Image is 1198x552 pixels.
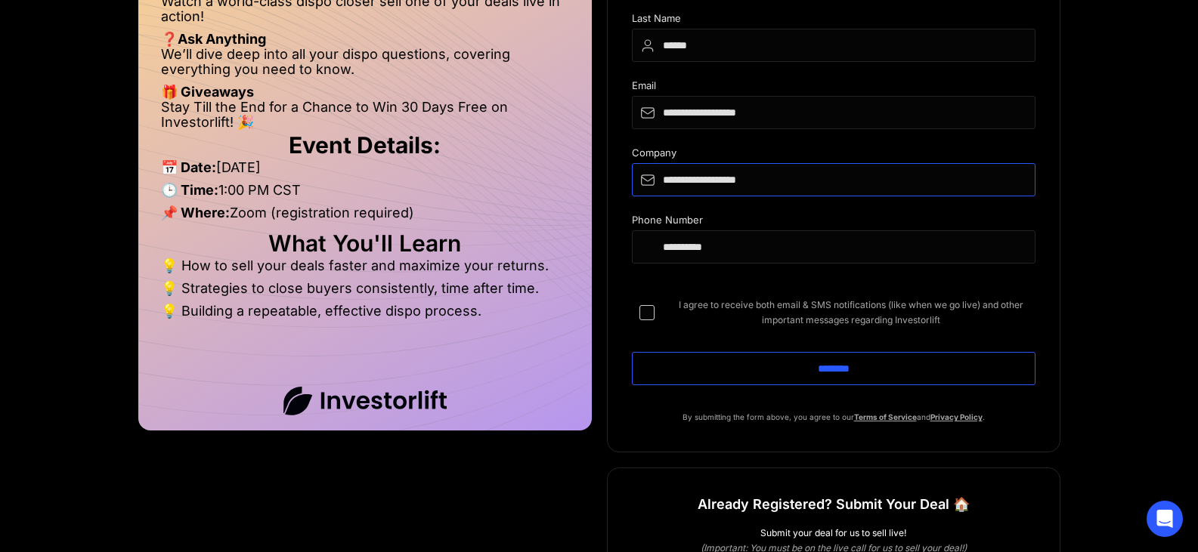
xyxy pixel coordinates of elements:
li: 💡 Building a repeatable, effective dispo process. [161,304,569,319]
div: Submit your deal for us to sell live! [632,526,1035,541]
li: [DATE] [161,160,569,183]
strong: 📌 Where: [161,205,230,220]
div: Email [632,80,1035,96]
li: Zoom (registration required) [161,205,569,228]
li: We’ll dive deep into all your dispo questions, covering everything you need to know. [161,47,569,85]
li: Stay Till the End for a Chance to Win 30 Days Free on Investorlift! 🎉 [161,100,569,130]
a: Privacy Policy [930,412,983,421]
strong: 🎁 Giveaways [161,84,254,100]
li: 1:00 PM CST [161,183,569,205]
div: Open Intercom Messenger [1147,501,1183,537]
li: 💡 Strategies to close buyers consistently, time after time. [161,281,569,304]
strong: ❓Ask Anything [161,31,266,47]
a: Terms of Service [854,412,917,421]
h2: What You'll Learn [161,236,569,251]
div: Company [632,147,1035,163]
h1: Already Registered? Submit Your Deal 🏠 [698,491,970,518]
p: By submitting the form above, you agree to our and . [632,409,1035,424]
strong: 📅 Date: [161,159,216,175]
span: I agree to receive both email & SMS notifications (like when we go live) and other important mess... [667,298,1035,328]
strong: Event Details: [289,131,441,159]
div: Last Name [632,13,1035,29]
div: Phone Number [632,214,1035,230]
li: 💡 How to sell your deals faster and maximize your returns. [161,258,569,281]
strong: 🕒 Time: [161,182,218,198]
